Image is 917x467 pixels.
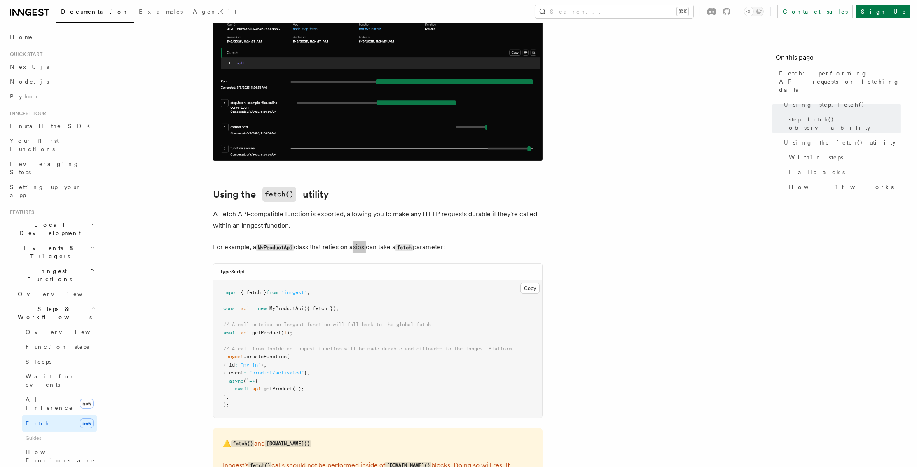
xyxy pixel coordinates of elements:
[235,362,238,368] span: :
[7,209,34,216] span: Features
[10,161,80,175] span: Leveraging Steps
[56,2,134,23] a: Documentation
[10,33,33,41] span: Home
[243,354,287,360] span: .createFunction
[249,378,255,384] span: =>
[856,5,910,18] a: Sign Up
[395,244,413,251] code: fetch
[784,100,865,109] span: Using step.fetch()
[10,63,49,70] span: Next.js
[267,290,278,295] span: from
[7,267,89,283] span: Inngest Functions
[213,187,329,202] a: Using thefetch()utility
[287,354,290,360] span: (
[213,208,543,231] p: A Fetch API-compatible function is exported, allowing you to make any HTTP requests durable if th...
[262,187,296,202] code: fetch()
[7,180,97,203] a: Setting up your app
[7,241,97,264] button: Events & Triggers
[10,123,95,129] span: Install the SDK
[220,269,245,275] h3: TypeScript
[223,346,512,352] span: // A call from inside an Inngest function will be made durable and offloaded to the Inngest Platform
[231,440,254,447] code: fetch()
[10,184,81,198] span: Setting up your app
[226,394,229,400] span: ,
[10,138,59,152] span: Your first Functions
[243,370,246,376] span: :
[269,306,304,311] span: MyProductApi
[292,386,295,392] span: (
[789,168,845,176] span: Fallbacks
[265,440,311,447] code: [DOMAIN_NAME]()
[786,165,901,180] a: Fallbacks
[7,30,97,44] a: Home
[22,432,97,445] span: Guides
[786,180,901,194] a: How it works
[7,51,42,58] span: Quick start
[7,244,90,260] span: Events & Triggers
[304,306,339,311] span: ({ fetch });
[255,378,258,384] span: {
[7,264,97,287] button: Inngest Functions
[26,358,51,365] span: Sleeps
[781,97,901,112] a: Using step.fetch()
[22,339,97,354] a: Function steps
[520,283,540,294] button: Copy
[213,241,543,253] p: For example, a class that relies on axios can take a parameter:
[786,112,901,135] a: step.fetch() observability
[22,354,97,369] a: Sleeps
[188,2,241,22] a: AgentKit
[535,5,693,18] button: Search...⌘K
[241,330,249,336] span: api
[256,244,294,251] code: MyProductApi
[7,74,97,89] a: Node.js
[284,330,287,336] span: 1
[243,378,249,384] span: ()
[298,386,304,392] span: );
[261,386,292,392] span: .getProduct
[14,301,97,325] button: Steps & Workflows
[258,306,267,311] span: new
[781,135,901,150] a: Using the fetch() utility
[22,325,97,339] a: Overview
[264,362,267,368] span: ,
[777,5,853,18] a: Contact sales
[241,362,261,368] span: "my-fn"
[295,386,298,392] span: 1
[10,93,40,100] span: Python
[7,133,97,156] a: Your first Functions
[7,89,97,104] a: Python
[789,183,894,191] span: How it works
[252,386,261,392] span: api
[26,373,75,388] span: Wait for events
[223,330,238,336] span: await
[307,370,310,376] span: ,
[10,78,49,85] span: Node.js
[22,415,97,432] a: Fetchnew
[14,305,92,321] span: Steps & Workflows
[784,138,896,147] span: Using the fetch() utility
[241,290,267,295] span: { fetch }
[134,2,188,22] a: Examples
[786,150,901,165] a: Within steps
[223,370,243,376] span: { event
[7,156,97,180] a: Leveraging Steps
[223,402,229,408] span: );
[223,362,235,368] span: { id
[7,221,90,237] span: Local Development
[304,370,307,376] span: }
[80,418,94,428] span: new
[223,322,431,327] span: // A call outside an Inngest function will fall back to the global fetch
[249,330,281,336] span: .getProduct
[7,119,97,133] a: Install the SDK
[22,369,97,392] a: Wait for events
[235,386,249,392] span: await
[80,399,94,409] span: new
[776,53,901,66] h4: On this page
[26,329,110,335] span: Overview
[7,110,46,117] span: Inngest tour
[229,378,243,384] span: async
[677,7,688,16] kbd: ⌘K
[223,306,238,311] span: const
[61,8,129,15] span: Documentation
[789,115,901,132] span: step.fetch() observability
